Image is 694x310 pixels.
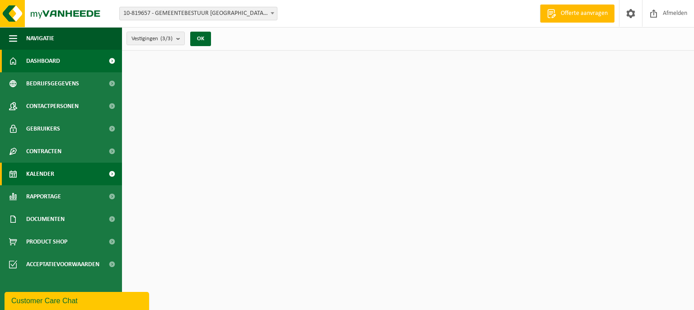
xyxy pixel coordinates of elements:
[26,163,54,185] span: Kalender
[119,7,277,20] span: 10-819657 - GEMEENTEBESTUUR KUURNE - KUURNE
[5,290,151,310] iframe: chat widget
[26,50,60,72] span: Dashboard
[26,72,79,95] span: Bedrijfsgegevens
[26,230,67,253] span: Product Shop
[190,32,211,46] button: OK
[26,253,99,276] span: Acceptatievoorwaarden
[26,185,61,208] span: Rapportage
[160,36,173,42] count: (3/3)
[26,117,60,140] span: Gebruikers
[26,27,54,50] span: Navigatie
[131,32,173,46] span: Vestigingen
[120,7,277,20] span: 10-819657 - GEMEENTEBESTUUR KUURNE - KUURNE
[558,9,610,18] span: Offerte aanvragen
[26,95,79,117] span: Contactpersonen
[26,208,65,230] span: Documenten
[26,140,61,163] span: Contracten
[127,32,185,45] button: Vestigingen(3/3)
[540,5,614,23] a: Offerte aanvragen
